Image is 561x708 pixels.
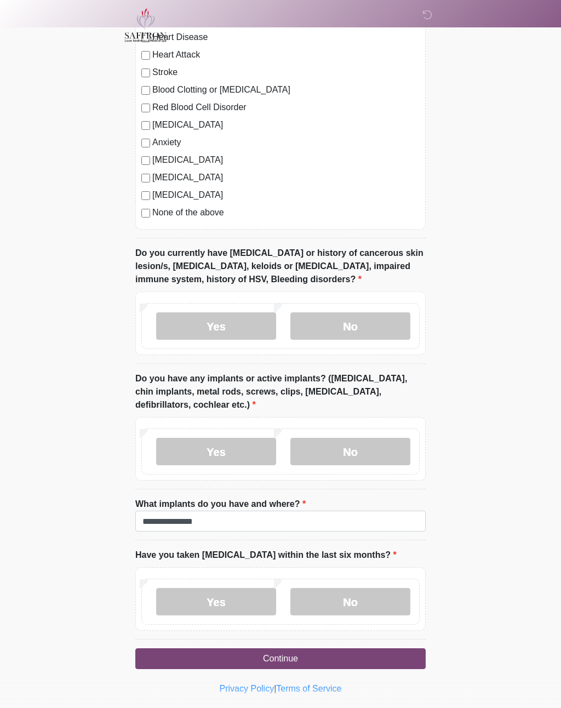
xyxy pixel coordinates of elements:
label: No [290,588,410,615]
label: [MEDICAL_DATA] [152,189,420,202]
label: What implants do you have and where? [135,498,306,511]
input: [MEDICAL_DATA] [141,156,150,165]
a: | [274,684,276,693]
label: Yes [156,312,276,340]
label: No [290,312,410,340]
label: Yes [156,588,276,615]
label: Heart Attack [152,48,420,61]
img: Saffron Laser Aesthetics and Medical Spa Logo [124,8,167,42]
label: [MEDICAL_DATA] [152,118,420,132]
label: Do you currently have [MEDICAL_DATA] or history of cancerous skin lesion/s, [MEDICAL_DATA], keloi... [135,247,426,286]
label: [MEDICAL_DATA] [152,153,420,167]
label: Blood Clotting or [MEDICAL_DATA] [152,83,420,96]
input: Heart Attack [141,51,150,60]
input: Stroke [141,68,150,77]
label: [MEDICAL_DATA] [152,171,420,184]
a: Privacy Policy [220,684,274,693]
label: None of the above [152,206,420,219]
label: Red Blood Cell Disorder [152,101,420,114]
label: Anxiety [152,136,420,149]
input: Blood Clotting or [MEDICAL_DATA] [141,86,150,95]
label: Yes [156,438,276,465]
input: [MEDICAL_DATA] [141,174,150,182]
input: Anxiety [141,139,150,147]
label: No [290,438,410,465]
input: None of the above [141,209,150,218]
label: Stroke [152,66,420,79]
label: Do you have any implants or active implants? ([MEDICAL_DATA], chin implants, metal rods, screws, ... [135,372,426,412]
input: [MEDICAL_DATA] [141,121,150,130]
a: Terms of Service [276,684,341,693]
input: Red Blood Cell Disorder [141,104,150,112]
button: Continue [135,648,426,669]
input: [MEDICAL_DATA] [141,191,150,200]
label: Have you taken [MEDICAL_DATA] within the last six months? [135,549,397,562]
